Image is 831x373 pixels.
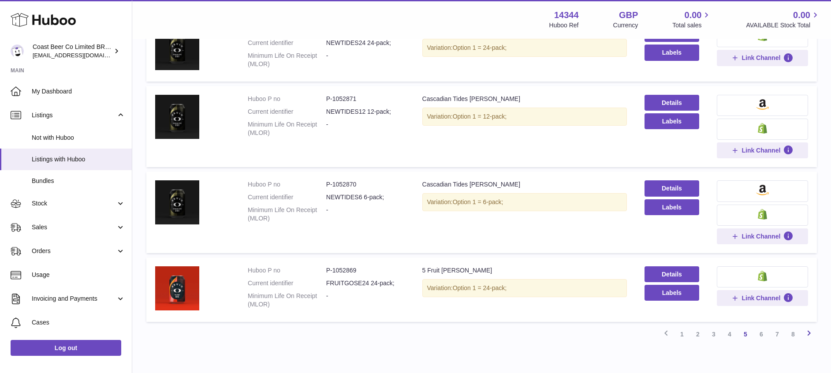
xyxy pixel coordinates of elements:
[326,193,405,201] dd: NEWTIDES6 6-pack;
[248,266,326,275] dt: Huboo P no
[326,120,405,137] dd: -
[33,52,130,59] span: [EMAIL_ADDRESS][DOMAIN_NAME]
[248,279,326,287] dt: Current identifier
[326,206,405,223] dd: -
[453,113,507,120] span: Option 1 = 12-pack;
[326,266,405,275] dd: P-1052869
[742,54,780,62] span: Link Channel
[645,199,699,215] button: Labels
[746,21,820,30] span: AVAILABLE Stock Total
[248,193,326,201] dt: Current identifier
[155,180,199,224] img: Cascadian Tides Stout
[674,326,690,342] a: 1
[793,9,810,21] span: 0.00
[155,266,199,310] img: 5 Fruit Gose
[248,52,326,68] dt: Minimum Life On Receipt (MLOR)
[690,326,706,342] a: 2
[32,199,116,208] span: Stock
[32,247,116,255] span: Orders
[672,9,712,30] a: 0.00 Total sales
[756,185,769,195] img: amazon-small.png
[422,279,627,297] div: Variation:
[717,50,808,66] button: Link Channel
[32,87,125,96] span: My Dashboard
[453,198,503,205] span: Option 1 = 6-pack;
[32,155,125,164] span: Listings with Huboo
[248,108,326,116] dt: Current identifier
[326,108,405,116] dd: NEWTIDES12 12-pack;
[613,21,638,30] div: Currency
[32,134,125,142] span: Not with Huboo
[785,326,801,342] a: 8
[248,180,326,189] dt: Huboo P no
[32,271,125,279] span: Usage
[326,95,405,103] dd: P-1052871
[155,95,199,139] img: Cascadian Tides Stout
[33,43,112,60] div: Coast Beer Co Limited BRULO
[155,26,199,70] img: Cascadian Tides Stout
[11,45,24,58] img: internalAdmin-14344@internal.huboo.com
[746,9,820,30] a: 0.00 AVAILABLE Stock Total
[549,21,579,30] div: Huboo Ref
[717,228,808,244] button: Link Channel
[453,284,507,291] span: Option 1 = 24-pack;
[422,193,627,211] div: Variation:
[326,52,405,68] dd: -
[248,39,326,47] dt: Current identifier
[453,44,507,51] span: Option 1 = 24-pack;
[248,120,326,137] dt: Minimum Life On Receipt (MLOR)
[685,9,702,21] span: 0.00
[326,292,405,309] dd: -
[717,142,808,158] button: Link Channel
[554,9,579,21] strong: 14344
[672,21,712,30] span: Total sales
[758,209,767,220] img: shopify-small.png
[326,39,405,47] dd: NEWTIDES24 24-pack;
[32,177,125,185] span: Bundles
[753,326,769,342] a: 6
[645,45,699,60] button: Labels
[706,326,722,342] a: 3
[422,180,627,189] div: Cascadian Tides [PERSON_NAME]
[248,206,326,223] dt: Minimum Life On Receipt (MLOR)
[645,113,699,129] button: Labels
[756,99,769,110] img: amazon-small.png
[742,294,780,302] span: Link Channel
[758,123,767,134] img: shopify-small.png
[769,326,785,342] a: 7
[32,223,116,231] span: Sales
[32,295,116,303] span: Invoicing and Payments
[326,180,405,189] dd: P-1052870
[722,326,738,342] a: 4
[422,108,627,126] div: Variation:
[742,232,780,240] span: Link Channel
[11,340,121,356] a: Log out
[742,146,780,154] span: Link Channel
[248,95,326,103] dt: Huboo P no
[645,95,699,111] a: Details
[717,290,808,306] button: Link Channel
[248,292,326,309] dt: Minimum Life On Receipt (MLOR)
[422,39,627,57] div: Variation:
[422,95,627,103] div: Cascadian Tides [PERSON_NAME]
[326,279,405,287] dd: FRUITGOSE24 24-pack;
[758,271,767,281] img: shopify-small.png
[645,180,699,196] a: Details
[32,111,116,119] span: Listings
[619,9,638,21] strong: GBP
[32,318,125,327] span: Cases
[645,285,699,301] button: Labels
[738,326,753,342] a: 5
[645,266,699,282] a: Details
[422,266,627,275] div: 5 Fruit [PERSON_NAME]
